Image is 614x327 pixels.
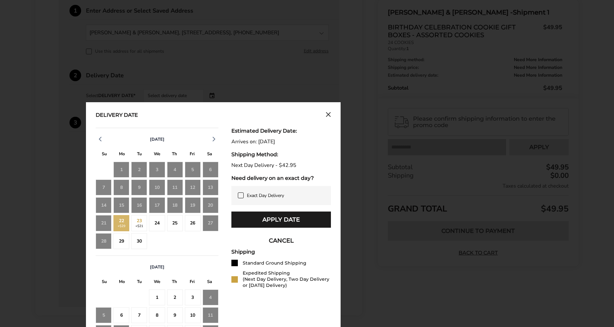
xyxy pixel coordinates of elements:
[113,278,131,288] div: M
[113,150,131,160] div: M
[147,264,167,270] button: [DATE]
[231,212,331,228] button: Apply Date
[150,136,164,142] span: [DATE]
[166,150,183,160] div: T
[201,150,218,160] div: S
[231,151,331,158] div: Shipping Method:
[231,162,331,169] div: Next Day Delivery - $42.95
[231,233,331,249] button: CANCEL
[131,150,148,160] div: T
[147,136,167,142] button: [DATE]
[96,150,113,160] div: S
[231,249,331,255] div: Shipping
[326,112,331,119] button: Close calendar
[96,278,113,288] div: S
[150,264,164,270] span: [DATE]
[166,278,183,288] div: T
[183,278,201,288] div: F
[231,139,331,145] div: Arrives on: [DATE]
[243,270,331,289] div: Expedited Shipping (Next Day Delivery, Two Day Delivery or [DATE] Delivery)
[243,260,306,266] div: Standard Ground Shipping
[231,175,331,181] div: Need delivery on an exact day?
[131,278,148,288] div: T
[96,112,138,119] div: Delivery Date
[201,278,218,288] div: S
[148,150,166,160] div: W
[148,278,166,288] div: W
[183,150,201,160] div: F
[231,128,331,134] div: Estimated Delivery Date:
[247,192,284,199] span: Exact Day Delivery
